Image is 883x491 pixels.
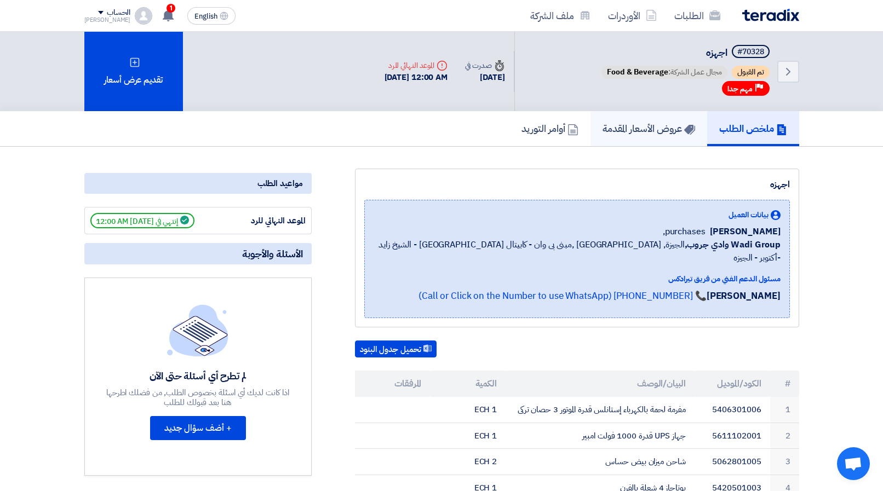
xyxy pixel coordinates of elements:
h5: أوامر التوريد [521,122,578,135]
a: الأوردرات [599,3,666,28]
td: 5406301006 [695,397,770,423]
strong: [PERSON_NAME] [707,289,781,303]
a: 📞 [PHONE_NUMBER] (Call or Click on the Number to use WhatsApp) [418,289,707,303]
td: 2 [770,423,799,449]
h5: عروض الأسعار المقدمة [603,122,695,135]
td: 3 [770,449,799,475]
td: 5062801005 [695,449,770,475]
img: Teradix logo [742,9,799,21]
a: دردشة مفتوحة [837,447,870,480]
div: اذا كانت لديك أي اسئلة بخصوص الطلب, من فضلك اطرحها هنا بعد قبولك للطلب [105,388,291,407]
td: شاحن ميزان بيض حساس [506,449,695,475]
div: لم تطرح أي أسئلة حتى الآن [105,369,291,382]
span: الأسئلة والأجوبة [242,247,303,260]
div: مواعيد الطلب [84,173,312,194]
div: #70328 [737,48,764,56]
div: الموعد النهائي للرد [385,60,448,71]
span: تم القبول [732,66,770,79]
span: اجهزه [706,45,727,60]
span: مهم جدا [727,84,753,94]
div: صدرت في [465,60,504,71]
span: الجيزة, [GEOGRAPHIC_DATA] ,مبنى بى وان - كابيتال [GEOGRAPHIC_DATA] - الشيخ زايد -أكتوبر - الجيزه [374,238,781,264]
a: الطلبات [666,3,729,28]
span: purchases, [663,225,706,238]
span: [PERSON_NAME] [710,225,781,238]
div: الموعد النهائي للرد [223,215,306,227]
div: الحساب [107,8,130,18]
a: عروض الأسعار المقدمة [590,111,707,146]
th: الكمية [430,371,506,397]
th: البيان/الوصف [506,371,695,397]
div: مسئول الدعم الفني من فريق تيرادكس [374,273,781,285]
td: 1 ECH [430,397,506,423]
div: [DATE] [465,71,504,84]
a: ملخص الطلب [707,111,799,146]
button: + أضف سؤال جديد [150,416,246,440]
div: [PERSON_NAME] [84,17,131,23]
td: مفرمة لحمة بالكهرباء إستانلس قدرة الموتور 3 حصان تركى [506,397,695,423]
div: اجهزه [364,178,790,191]
th: المرفقات [355,371,431,397]
td: 1 ECH [430,423,506,449]
td: 5611102001 [695,423,770,449]
td: 1 [770,397,799,423]
th: الكود/الموديل [695,371,770,397]
span: مجال عمل الشركة: [601,66,727,79]
h5: ملخص الطلب [719,122,787,135]
span: بيانات العميل [729,209,769,221]
td: 2 ECH [430,449,506,475]
div: تقديم عرض أسعار [84,32,183,111]
img: profile_test.png [135,7,152,25]
span: 1 [167,4,175,13]
img: empty_state_list.svg [167,304,228,356]
span: إنتهي في [DATE] 12:00 AM [90,213,194,228]
span: English [194,13,217,20]
div: [DATE] 12:00 AM [385,71,448,84]
b: Wadi Group وادي جروب, [685,238,781,251]
span: Food & Beverage [607,66,668,78]
th: # [770,371,799,397]
button: تحميل جدول البنود [355,340,437,358]
td: جهاز UPS قدرة 1000 فولت امبير [506,423,695,449]
button: English [187,7,236,25]
a: ملف الشركة [521,3,599,28]
a: أوامر التوريد [509,111,590,146]
h5: اجهزه [599,45,772,60]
